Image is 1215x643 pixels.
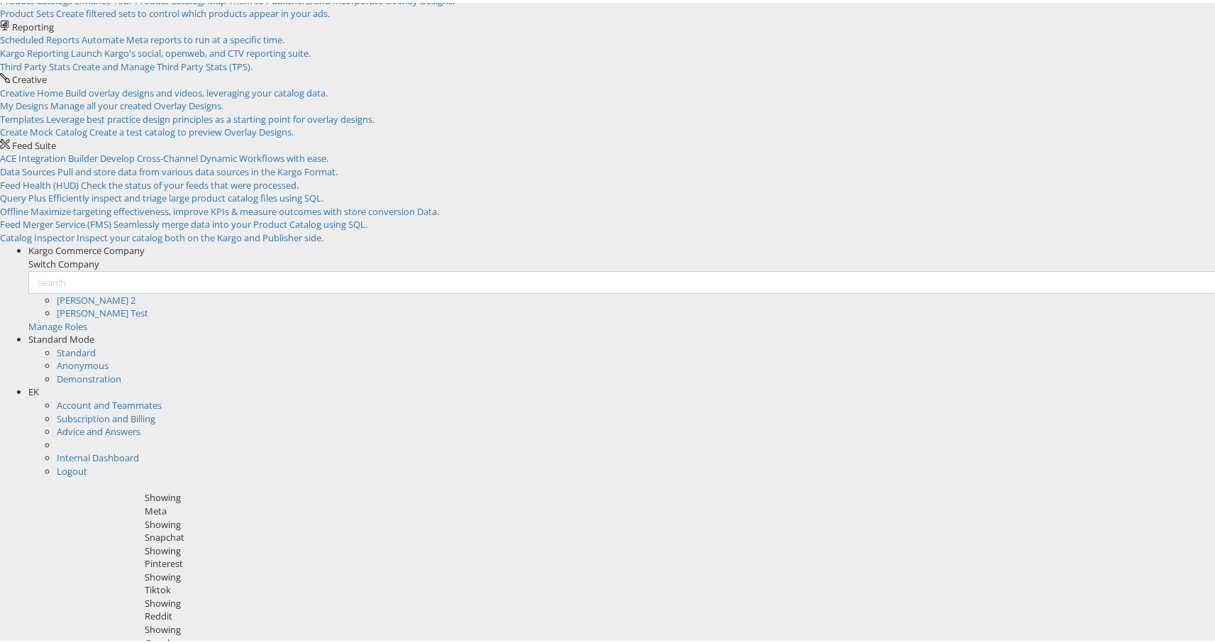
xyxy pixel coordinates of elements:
[89,123,294,136] span: Create a test catalog to preview Overlay Designs.
[57,462,87,475] a: Logout
[57,356,109,369] a: Anonymous
[57,304,148,317] a: [PERSON_NAME] Test
[81,176,299,189] span: Check the status of your feeds that were processed.
[57,163,338,175] span: Pull and store data from various data sources in the Kargo Format.
[65,84,328,97] span: Build overlay designs and videos, leveraging your catalog data.
[71,44,311,57] span: Launch Kargo's social, openweb, and CTV reporting suite.
[113,215,367,228] span: Seamlessly merge data into your Product Catalog using SQL.
[12,136,56,149] span: Feed Suite
[57,396,162,409] a: Account and Teammates
[57,449,139,461] a: Internal Dashboard
[48,189,323,202] span: Efficiently inspect and triage large product catalog files using SQL.
[28,241,145,254] span: Kargo Commerce Company
[12,70,47,83] span: Creative
[46,110,375,123] span: Leverage best practice design principles as a starting point for overlay designs.
[28,330,94,343] span: Standard Mode
[57,370,121,383] a: Demonstration
[56,4,330,17] span: Create filtered sets to control which products appear in your ads.
[12,18,54,31] span: Reporting
[50,97,223,109] span: Manage all your created Overlay Designs.
[57,422,140,435] a: Advice and Answers
[57,291,135,304] a: [PERSON_NAME] 2
[100,149,328,162] span: Develop Cross-Channel Dynamic Workflows with ease.
[77,229,323,241] span: Inspect your catalog both on the Kargo and Publisher side.
[30,202,439,215] span: Maximize targeting effectiveness, improve KPIs & measure outcomes with store conversion Data.
[28,317,87,330] a: Manage Roles
[28,383,39,395] span: EK
[72,57,253,70] span: Create and Manage Third Party Stats (TPS).
[82,31,284,43] span: Automate Meta reports to run at a specific time.
[57,344,96,356] a: Standard
[57,410,155,422] a: Subscription and Billing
